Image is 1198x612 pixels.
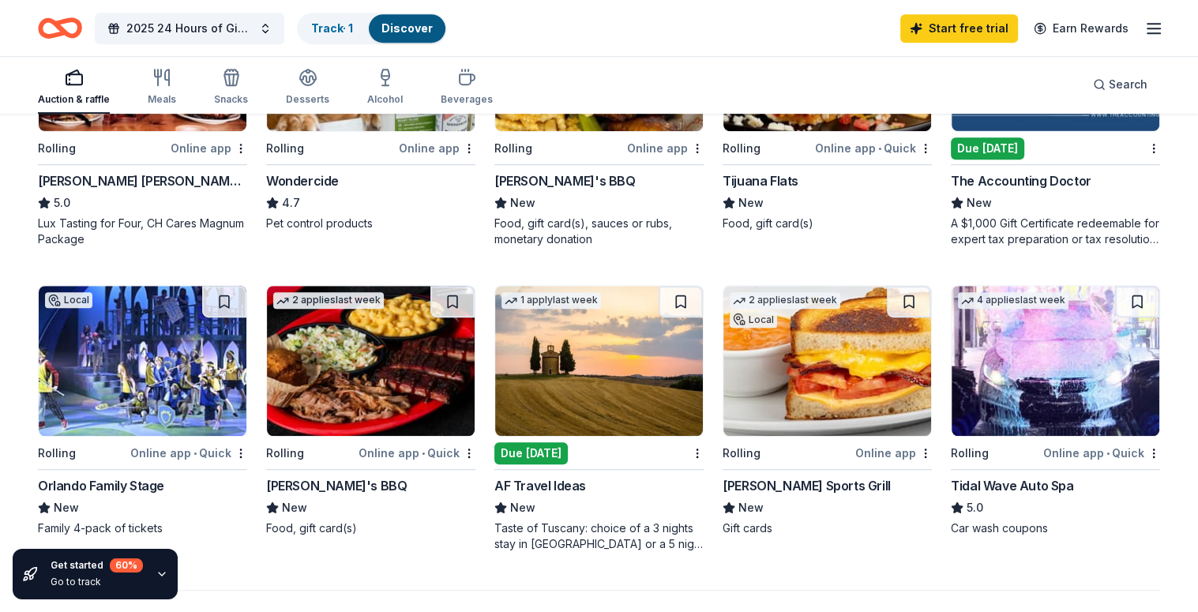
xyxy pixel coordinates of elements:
div: Food, gift card(s) [723,216,932,231]
div: Local [730,312,777,328]
div: Tijuana Flats [723,171,798,190]
div: 4 applies last week [958,292,1068,309]
div: A $1,000 Gift Certificate redeemable for expert tax preparation or tax resolution services—recipi... [951,216,1160,247]
span: 5.0 [967,498,983,517]
div: Taste of Tuscany: choice of a 3 nights stay in [GEOGRAPHIC_DATA] or a 5 night stay in [GEOGRAPHIC... [494,520,704,552]
div: Rolling [494,139,532,158]
button: Auction & raffle [38,62,110,114]
span: New [54,498,79,517]
div: Online app [171,138,247,158]
div: Online app Quick [359,443,475,463]
button: Track· 1Discover [297,13,447,44]
button: Meals [148,62,176,114]
span: New [510,498,535,517]
img: Image for Orlando Family Stage [39,286,246,436]
button: Desserts [286,62,329,114]
span: New [967,193,992,212]
div: Rolling [723,139,760,158]
button: 2025 24 Hours of Giving Online Auction [95,13,284,44]
a: Home [38,9,82,47]
div: Food, gift card(s) [266,520,475,536]
span: New [282,498,307,517]
div: [PERSON_NAME] Sports Grill [723,476,891,495]
button: Search [1080,69,1160,100]
span: 5.0 [54,193,70,212]
img: Image for Tidal Wave Auto Spa [952,286,1159,436]
img: Image for Duffy's Sports Grill [723,286,931,436]
div: Rolling [266,444,304,463]
div: Tidal Wave Auto Spa [951,476,1073,495]
div: Online app [627,138,704,158]
div: 1 apply last week [501,292,601,309]
button: Snacks [214,62,248,114]
a: Image for Sonny's BBQ2 applieslast weekRollingOnline app•Quick[PERSON_NAME]'s BBQNewFood, gift ca... [266,285,475,536]
div: Desserts [286,93,329,106]
div: Food, gift card(s), sauces or rubs, monetary donation [494,216,704,247]
div: Get started [51,558,143,573]
div: Gift cards [723,520,932,536]
a: Image for Duffy's Sports Grill2 applieslast weekLocalRollingOnline app[PERSON_NAME] Sports GrillN... [723,285,932,536]
a: Discover [381,21,433,35]
a: Image for Tidal Wave Auto Spa4 applieslast weekRollingOnline app•QuickTidal Wave Auto Spa5.0Car w... [951,285,1160,536]
div: [PERSON_NAME]'s BBQ [494,171,635,190]
div: Rolling [38,139,76,158]
a: Earn Rewards [1024,14,1138,43]
div: Snacks [214,93,248,106]
span: • [193,447,197,460]
div: [PERSON_NAME]'s BBQ [266,476,407,495]
div: Family 4-pack of tickets [38,520,247,536]
div: The Accounting Doctor [951,171,1091,190]
span: Search [1109,75,1147,94]
span: New [738,193,764,212]
img: Image for Sonny's BBQ [267,286,475,436]
div: Local [45,292,92,308]
span: • [1106,447,1110,460]
div: Rolling [38,444,76,463]
div: Beverages [441,93,493,106]
div: Online app [855,443,932,463]
div: Online app [399,138,475,158]
button: Beverages [441,62,493,114]
div: Online app Quick [815,138,932,158]
div: Due [DATE] [951,137,1024,160]
div: Pet control products [266,216,475,231]
div: Online app Quick [130,443,247,463]
div: Rolling [266,139,304,158]
span: • [422,447,425,460]
div: Car wash coupons [951,520,1160,536]
span: • [878,142,881,155]
span: New [738,498,764,517]
div: Rolling [723,444,760,463]
a: Image for Orlando Family StageLocalRollingOnline app•QuickOrlando Family StageNewFamily 4-pack of... [38,285,247,536]
button: Alcohol [367,62,403,114]
span: New [510,193,535,212]
img: Image for AF Travel Ideas [495,286,703,436]
a: Image for AF Travel Ideas1 applylast weekDue [DATE]AF Travel IdeasNewTaste of Tuscany: choice of ... [494,285,704,552]
div: Go to track [51,576,143,588]
div: Due [DATE] [494,442,568,464]
div: Alcohol [367,93,403,106]
div: AF Travel Ideas [494,476,586,495]
span: 2025 24 Hours of Giving Online Auction [126,19,253,38]
div: [PERSON_NAME] [PERSON_NAME] Winery and Restaurants [38,171,247,190]
div: 60 % [110,558,143,573]
div: 2 applies last week [273,292,384,309]
a: Start free trial [900,14,1018,43]
div: Orlando Family Stage [38,476,164,495]
span: 4.7 [282,193,300,212]
div: Online app Quick [1043,443,1160,463]
div: 2 applies last week [730,292,840,309]
div: Wondercide [266,171,339,190]
a: Track· 1 [311,21,353,35]
div: Auction & raffle [38,93,110,106]
div: Meals [148,93,176,106]
div: Lux Tasting for Four, CH Cares Magnum Package [38,216,247,247]
div: Rolling [951,444,989,463]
